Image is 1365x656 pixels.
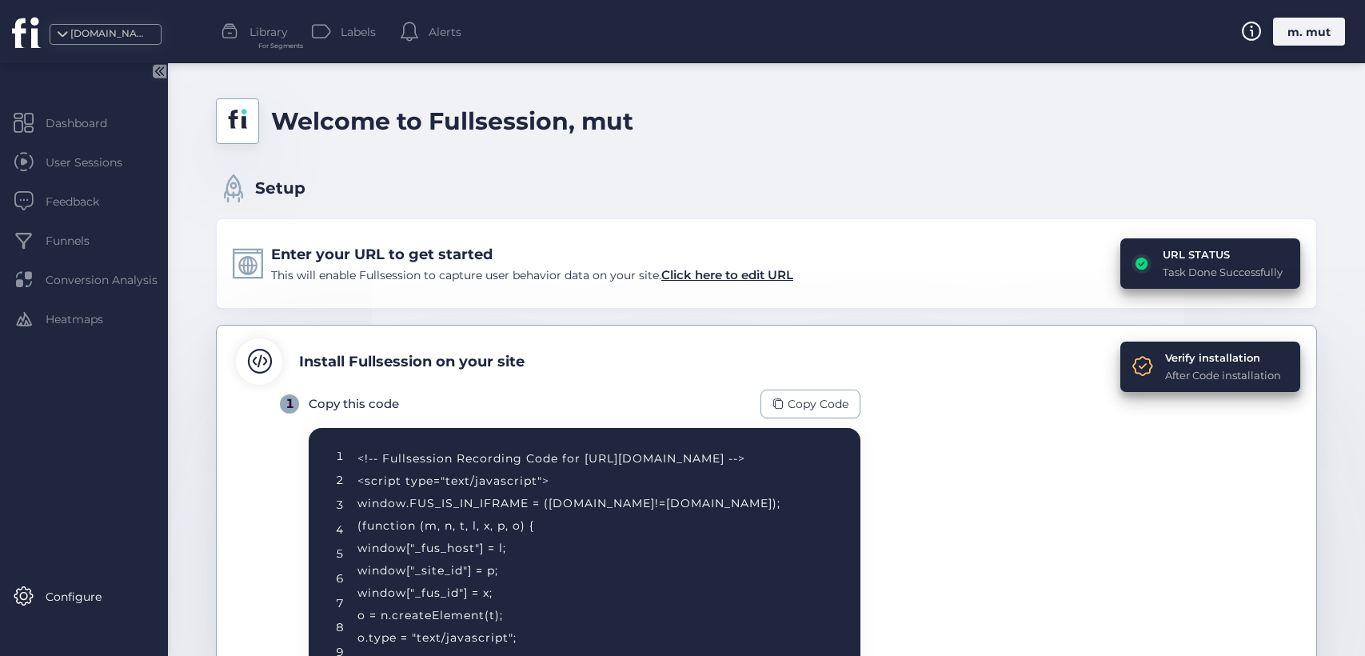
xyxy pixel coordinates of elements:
[70,26,150,42] div: [DOMAIN_NAME]
[661,267,793,282] span: Click here to edit URL
[46,271,182,289] span: Conversion Analysis
[341,23,376,41] span: Labels
[271,102,633,140] div: Welcome to Fullsession, mut
[788,395,848,413] span: Copy Code
[299,350,525,373] div: Install Fullsession on your site
[46,310,127,328] span: Heatmaps
[336,521,344,538] div: 4
[255,176,305,201] span: Setup
[249,23,288,41] span: Library
[336,570,344,587] div: 6
[1163,246,1283,262] div: URL STATUS
[336,496,344,514] div: 3
[336,545,344,562] div: 5
[336,594,344,612] div: 7
[429,23,461,41] span: Alerts
[46,232,114,250] span: Funnels
[309,394,399,414] div: Copy this code
[46,588,126,606] span: Configure
[46,154,146,171] span: User Sessions
[271,266,793,285] div: This will enable Fullsession to capture user behavior data on your site.
[1163,264,1283,280] div: Task Done Successfully
[258,41,303,51] span: For Segments
[271,243,793,266] div: Enter your URL to get started
[280,394,299,414] div: 1
[46,193,123,210] span: Feedback
[46,114,131,132] span: Dashboard
[1165,367,1281,383] div: After Code installation
[336,471,344,489] div: 2
[1273,18,1345,46] div: m. mut
[336,447,344,465] div: 1
[1165,350,1281,366] div: Verify installation
[336,618,344,636] div: 8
